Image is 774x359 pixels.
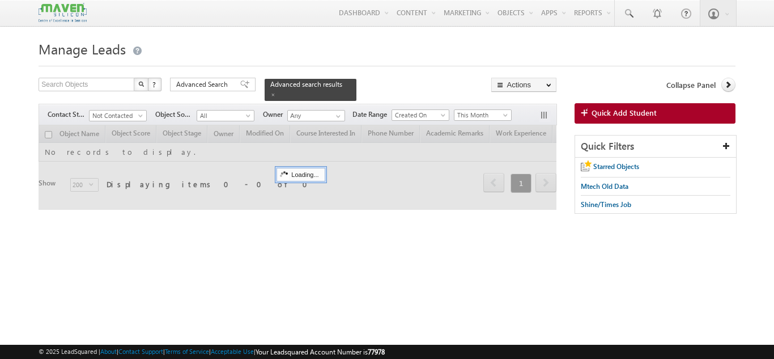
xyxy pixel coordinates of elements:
[39,347,385,357] span: © 2025 LeadSquared | | | | |
[593,162,639,171] span: Starred Objects
[256,348,385,356] span: Your Leadsquared Account Number is
[287,110,345,121] input: Type to Search
[352,109,392,120] span: Date Range
[118,348,163,355] a: Contact Support
[392,110,446,120] span: Created On
[100,348,117,355] a: About
[39,40,126,58] span: Manage Leads
[575,103,735,124] a: Quick Add Student
[277,168,325,181] div: Loading...
[263,109,287,120] span: Owner
[330,111,344,122] a: Show All Items
[211,348,254,355] a: Acceptable Use
[176,79,231,90] span: Advanced Search
[48,109,89,120] span: Contact Stage
[152,79,158,89] span: ?
[392,109,449,121] a: Created On
[581,200,631,209] span: Shine/Times Job
[454,110,508,120] span: This Month
[197,111,251,121] span: All
[592,108,657,118] span: Quick Add Student
[138,81,144,87] img: Search
[368,348,385,356] span: 77978
[89,110,147,121] a: Not Contacted
[270,80,342,88] span: Advanced search results
[575,136,736,158] div: Quick Filters
[165,348,209,355] a: Terms of Service
[454,109,512,121] a: This Month
[90,111,143,121] span: Not Contacted
[666,80,716,90] span: Collapse Panel
[197,110,254,121] a: All
[581,182,628,191] span: Mtech Old Data
[148,78,161,91] button: ?
[39,3,86,23] img: Custom Logo
[155,109,197,120] span: Object Source
[491,78,556,92] button: Actions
